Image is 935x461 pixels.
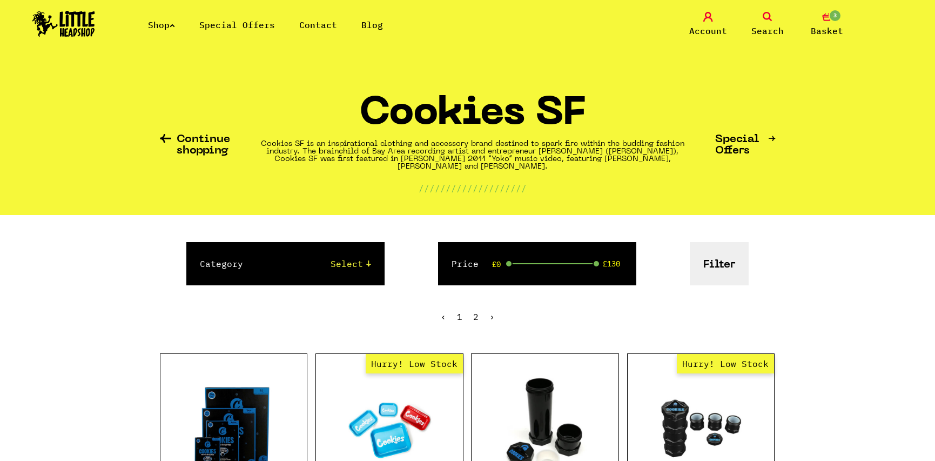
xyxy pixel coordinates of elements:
span: Account [689,24,727,37]
a: Special Offers [199,19,275,30]
img: Little Head Shop Logo [32,11,95,37]
a: Search [741,12,795,37]
span: Basket [811,24,843,37]
a: Contact [299,19,337,30]
a: Next » [489,311,495,322]
button: Filter [690,242,749,285]
a: 2 [473,311,479,322]
strong: Cookies SF is an inspirational clothing and accessory brand destined to spark fire within the bud... [261,141,684,170]
span: Hurry! Low Stock [677,354,774,373]
a: Special Offers [715,134,776,157]
a: 3 Basket [800,12,854,37]
span: ‹ [441,311,446,322]
li: « Previous [441,312,446,321]
span: Hurry! Low Stock [366,354,463,373]
a: Blog [361,19,383,30]
label: Category [200,257,243,270]
a: Continue shopping [160,134,230,157]
span: £0 [492,260,501,269]
span: Search [751,24,784,37]
span: 3 [829,9,842,22]
label: Price [452,257,479,270]
a: Shop [148,19,175,30]
span: 1 [457,311,462,322]
p: //////////////////// [419,182,527,195]
span: £130 [603,259,620,268]
h1: Cookies SF [359,96,586,141]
